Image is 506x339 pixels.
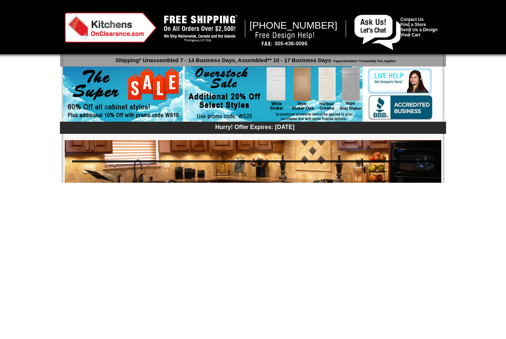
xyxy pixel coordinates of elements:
[331,57,396,63] span: *Approximation **Assembly Fee Applies
[400,22,426,27] a: Find a Store
[400,32,420,38] a: View Cart
[400,17,424,22] a: Contact Us
[64,123,446,131] div: Hurry! Offer Expires: [DATE]
[64,54,446,63] p: Shipping* Unassembled 7 - 14 Business Days, Assembled** 10 - 17 Business Days
[65,13,157,43] img: Kitchens on Clearance Logo
[250,20,338,31] a: [PHONE_NUMBER]
[400,27,438,32] a: Send Us a Design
